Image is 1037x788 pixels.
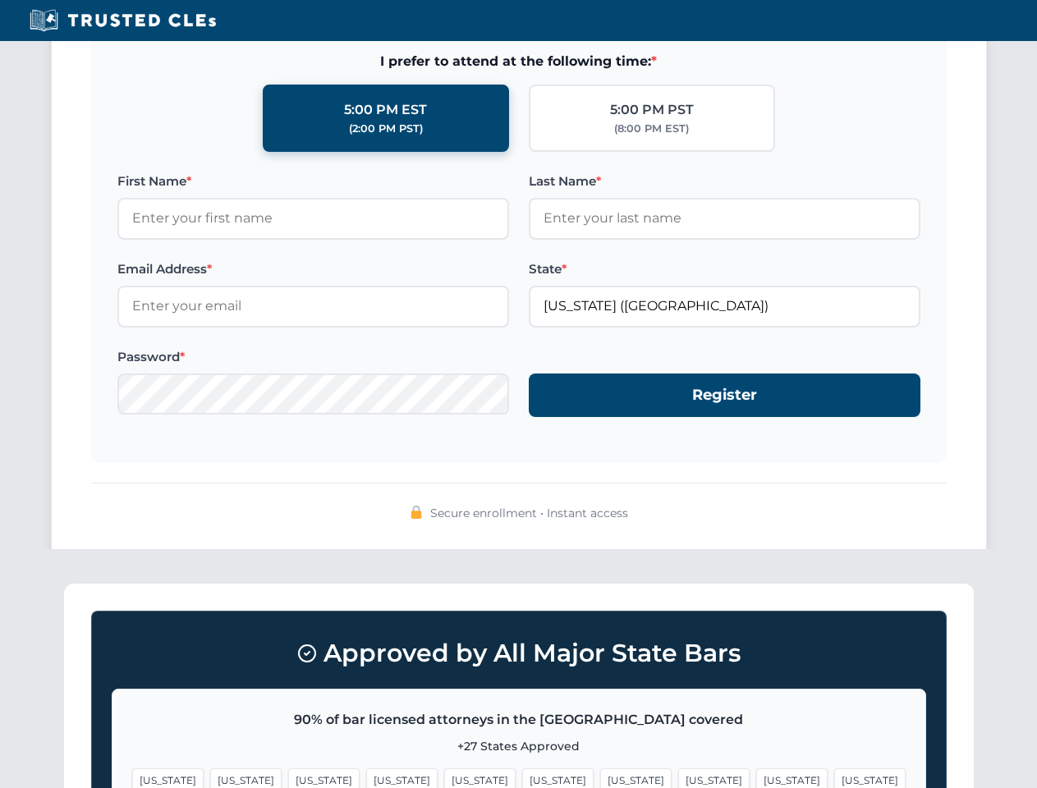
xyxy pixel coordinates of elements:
[529,286,920,327] input: Florida (FL)
[117,172,509,191] label: First Name
[132,737,906,755] p: +27 States Approved
[132,709,906,731] p: 90% of bar licensed attorneys in the [GEOGRAPHIC_DATA] covered
[117,51,920,72] span: I prefer to attend at the following time:
[529,172,920,191] label: Last Name
[529,198,920,239] input: Enter your last name
[430,504,628,522] span: Secure enrollment • Instant access
[117,286,509,327] input: Enter your email
[344,99,427,121] div: 5:00 PM EST
[614,121,689,137] div: (8:00 PM EST)
[117,198,509,239] input: Enter your first name
[610,99,694,121] div: 5:00 PM PST
[410,506,423,519] img: 🔒
[25,8,221,33] img: Trusted CLEs
[112,631,926,676] h3: Approved by All Major State Bars
[117,259,509,279] label: Email Address
[117,347,509,367] label: Password
[529,373,920,417] button: Register
[529,259,920,279] label: State
[349,121,423,137] div: (2:00 PM PST)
